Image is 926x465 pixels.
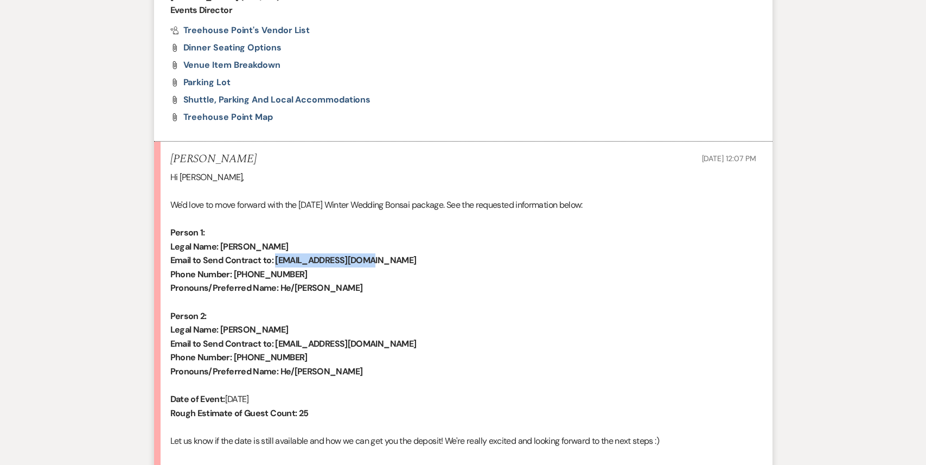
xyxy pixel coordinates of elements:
[183,77,231,88] span: Parking Lot
[170,407,309,419] strong: Rough Estimate of Guest Count: 25
[183,94,371,105] span: Shuttle, Parking and Local Accommodations
[183,111,273,123] span: Treehouse Point Map
[170,254,417,266] strong: Email to Send Contract to: [EMAIL_ADDRESS][DOMAIN_NAME]
[183,95,371,104] a: Shuttle, Parking and Local Accommodations
[170,338,417,349] strong: Email to Send Contract to: [EMAIL_ADDRESS][DOMAIN_NAME]
[170,393,225,405] strong: Date of Event:
[702,154,756,163] span: [DATE] 12:07 PM
[170,282,363,294] strong: Pronouns/Preferred Name: He/[PERSON_NAME]
[170,4,232,16] strong: Events Director
[170,310,207,322] strong: Person 2:
[183,59,280,71] span: Venue Item Breakdown
[183,42,282,53] span: Dinner Seating options
[183,43,282,52] a: Dinner Seating options
[170,269,308,280] strong: Phone Number: [PHONE_NUMBER]
[170,227,205,238] strong: Person 1:
[183,78,231,87] a: Parking Lot
[170,366,363,377] strong: Pronouns/Preferred Name: He/[PERSON_NAME]
[170,170,756,184] p: Hi [PERSON_NAME],
[170,352,308,363] strong: Phone Number: [PHONE_NUMBER]
[170,152,257,166] h5: [PERSON_NAME]
[170,434,756,448] p: Let us know if the date is still available and how we can get you the deposit! We're really excit...
[183,113,273,122] a: Treehouse Point Map
[183,24,310,36] span: Treehouse Point's Vendor List
[183,61,280,69] a: Venue Item Breakdown
[170,26,310,35] a: Treehouse Point's Vendor List
[170,198,756,212] p: We'd love to move forward with the [DATE] Winter Wedding Bonsai package. See the requested inform...
[170,241,289,252] strong: Legal Name: [PERSON_NAME]
[170,324,289,335] strong: Legal Name: [PERSON_NAME]
[225,393,249,405] span: [DATE]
